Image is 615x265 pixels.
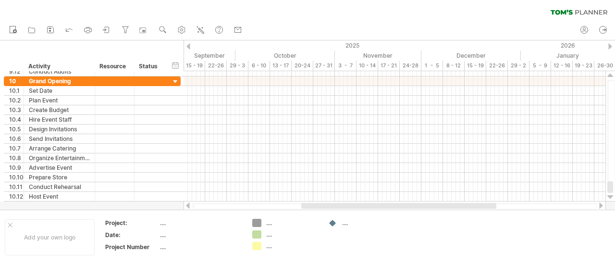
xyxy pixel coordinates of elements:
[9,192,24,201] div: 10.12
[9,173,24,182] div: 10.10
[9,96,24,105] div: 10.2
[443,61,465,71] div: 8 - 12
[105,231,158,239] div: Date:
[29,86,90,95] div: Set Date
[205,61,227,71] div: 22-26
[160,243,241,251] div: ....
[160,219,241,227] div: ....
[313,61,335,71] div: 27 - 31
[29,163,90,172] div: Advertise Event
[357,61,378,71] div: 10 - 14
[335,50,421,61] div: November 2025
[270,61,292,71] div: 13 - 17
[5,219,95,255] div: Add your own logo
[266,219,319,227] div: ....
[342,219,394,227] div: ....
[29,115,90,124] div: Hire Event Staff
[99,62,129,71] div: Resource
[9,163,24,172] div: 10.9
[400,61,421,71] div: 24-28
[29,182,90,191] div: Conduct Rehearsal
[529,61,551,71] div: 5 - 9
[29,96,90,105] div: Plan Event
[378,61,400,71] div: 17 - 21
[105,243,158,251] div: Project Number
[9,76,24,86] div: 10
[235,50,335,61] div: October 2025
[9,67,24,76] div: 9.12
[266,242,319,250] div: ....
[248,61,270,71] div: 6 - 10
[9,182,24,191] div: 10.11
[227,61,248,71] div: 29 - 3
[292,61,313,71] div: 20-24
[421,50,521,61] div: December 2025
[421,61,443,71] div: 1 - 5
[29,192,90,201] div: Host Event
[184,61,205,71] div: 15 - 19
[29,125,90,134] div: Design Invitations
[9,115,24,124] div: 10.4
[508,61,529,71] div: 29 - 2
[573,61,594,71] div: 19 - 23
[29,144,90,153] div: Arrange Catering
[9,144,24,153] div: 10.7
[29,134,90,143] div: Send Invitations
[160,231,241,239] div: ....
[266,230,319,239] div: ....
[465,61,486,71] div: 15 - 19
[9,134,24,143] div: 10.6
[105,219,158,227] div: Project:
[139,62,160,71] div: Status
[28,62,89,71] div: Activity
[29,67,90,76] div: Conduct Audits
[29,153,90,163] div: Organize Entertainment
[29,76,90,86] div: Grand Opening
[335,61,357,71] div: 3 - 7
[9,86,24,95] div: 10.1
[9,105,24,114] div: 10.3
[551,61,573,71] div: 12 - 16
[29,105,90,114] div: Create Budget
[486,61,508,71] div: 22-26
[9,153,24,163] div: 10.8
[140,50,235,61] div: September 2025
[29,173,90,182] div: Prepare Store
[9,125,24,134] div: 10.5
